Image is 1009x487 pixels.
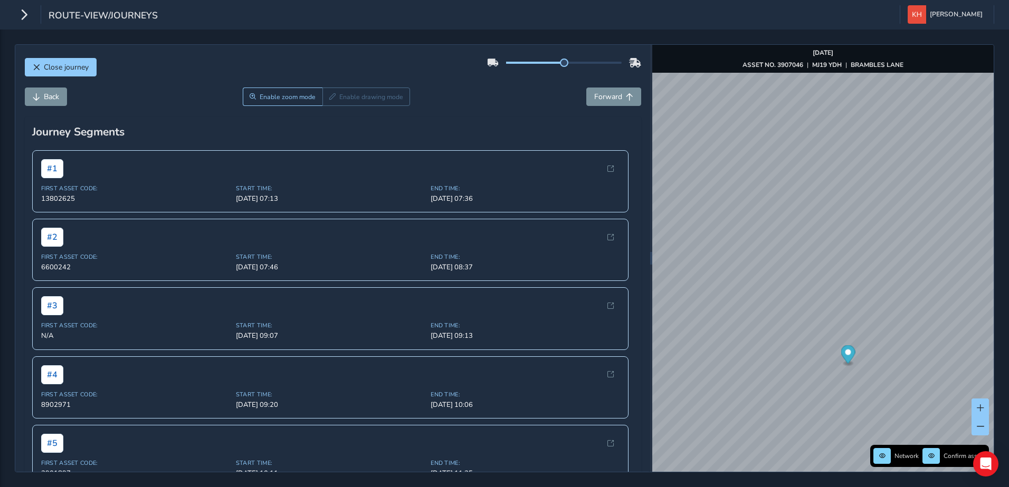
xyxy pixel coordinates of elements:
[743,61,803,69] strong: ASSET NO. 3907046
[431,194,619,203] span: [DATE] 07:36
[586,87,641,106] button: Forward
[41,469,230,478] span: 3901897
[41,253,230,261] span: First Asset Code:
[236,184,424,192] span: Start Time:
[894,452,919,460] span: Network
[908,5,986,24] button: [PERSON_NAME]
[594,92,622,102] span: Forward
[41,194,230,203] span: 13802625
[813,48,833,57] strong: [DATE]
[431,331,619,340] span: [DATE] 09:13
[41,322,230,329] span: First Asset Code:
[431,391,619,398] span: End Time:
[431,184,619,192] span: End Time:
[243,87,322,106] button: Zoom
[236,322,424,329] span: Start Time:
[41,459,230,467] span: First Asset Code:
[431,400,619,410] span: [DATE] 10:06
[236,194,424,203] span: [DATE] 07:13
[236,391,424,398] span: Start Time:
[743,61,903,69] div: | |
[32,124,634,139] div: Journey Segments
[973,451,998,476] div: Open Intercom Messenger
[431,253,619,261] span: End Time:
[41,434,63,453] span: # 5
[236,459,424,467] span: Start Time:
[236,331,424,340] span: [DATE] 09:07
[41,159,63,178] span: # 1
[25,87,67,106] button: Back
[41,184,230,192] span: First Asset Code:
[841,345,855,367] div: Map marker
[236,253,424,261] span: Start Time:
[431,459,619,467] span: End Time:
[851,61,903,69] strong: BRAMBLES LANE
[260,93,316,101] span: Enable zoom mode
[431,469,619,478] span: [DATE] 11:35
[236,400,424,410] span: [DATE] 09:20
[41,365,63,384] span: # 4
[41,296,63,315] span: # 3
[944,452,986,460] span: Confirm assets
[49,9,158,24] span: route-view/journeys
[41,391,230,398] span: First Asset Code:
[41,262,230,272] span: 6600242
[41,331,230,340] span: N/A
[25,58,97,76] button: Close journey
[44,92,59,102] span: Back
[41,228,63,247] span: # 2
[431,322,619,329] span: End Time:
[41,400,230,410] span: 8902971
[812,61,842,69] strong: MJ19 YDH
[930,5,983,24] span: [PERSON_NAME]
[431,262,619,272] span: [DATE] 08:37
[236,262,424,272] span: [DATE] 07:46
[908,5,926,24] img: diamond-layout
[236,469,424,478] span: [DATE] 10:11
[44,62,89,72] span: Close journey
